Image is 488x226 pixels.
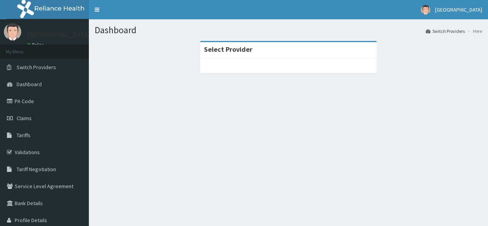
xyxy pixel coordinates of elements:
li: Here [466,28,482,34]
img: User Image [421,5,430,15]
a: Switch Providers [426,28,465,34]
strong: Select Provider [204,45,252,54]
span: Claims [17,115,32,122]
span: Dashboard [17,81,42,88]
span: Switch Providers [17,64,56,71]
p: [GEOGRAPHIC_DATA] [27,31,91,38]
img: User Image [4,23,21,41]
span: [GEOGRAPHIC_DATA] [435,6,482,13]
a: Online [27,42,46,48]
span: Tariffs [17,132,31,139]
h1: Dashboard [95,25,482,35]
span: Tariff Negotiation [17,166,56,173]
